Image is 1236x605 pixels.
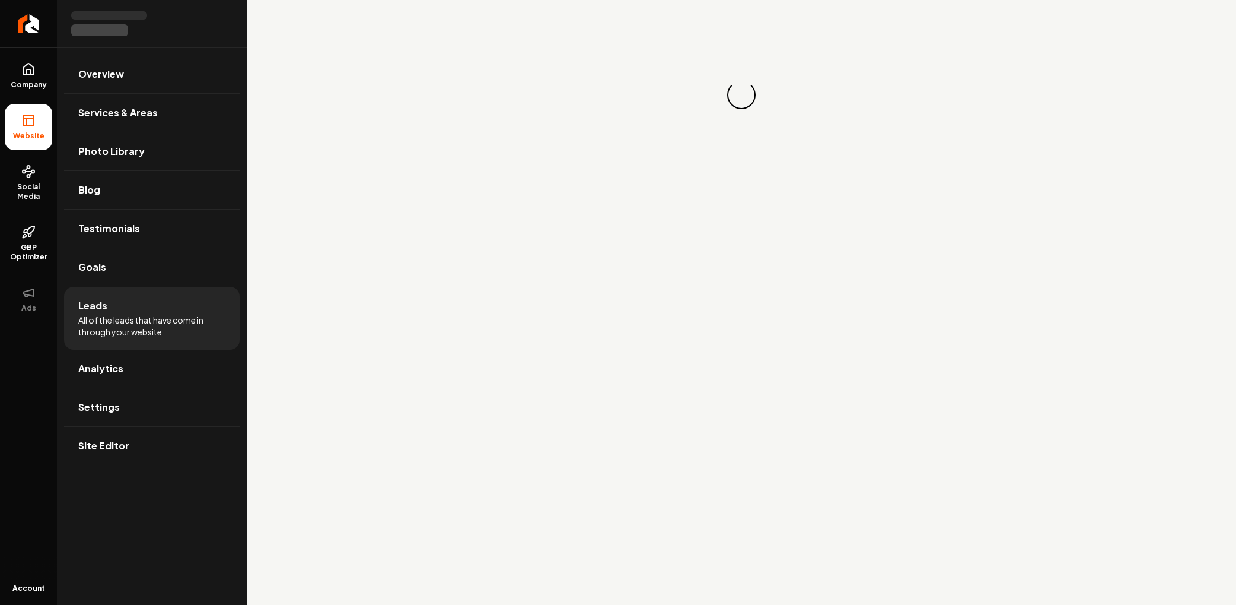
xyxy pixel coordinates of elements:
[5,216,52,271] a: GBP Optimizer
[78,221,140,236] span: Testimonials
[78,67,124,81] span: Overview
[18,14,40,33] img: Rebolt Logo
[6,80,52,90] span: Company
[727,81,756,109] div: Loading
[64,171,240,209] a: Blog
[78,314,225,338] span: All of the leads that have come in through your website.
[78,400,120,414] span: Settings
[64,132,240,170] a: Photo Library
[78,362,123,376] span: Analytics
[64,55,240,93] a: Overview
[64,350,240,388] a: Analytics
[64,388,240,426] a: Settings
[78,144,145,159] span: Photo Library
[78,299,107,313] span: Leads
[64,248,240,286] a: Goals
[12,584,45,593] span: Account
[78,439,129,453] span: Site Editor
[5,182,52,201] span: Social Media
[17,303,41,313] span: Ads
[5,243,52,262] span: GBP Optimizer
[64,427,240,465] a: Site Editor
[8,131,49,141] span: Website
[5,53,52,99] a: Company
[64,210,240,248] a: Testimonials
[64,94,240,132] a: Services & Areas
[5,155,52,211] a: Social Media
[78,183,100,197] span: Blog
[78,260,106,274] span: Goals
[5,276,52,322] button: Ads
[78,106,158,120] span: Services & Areas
